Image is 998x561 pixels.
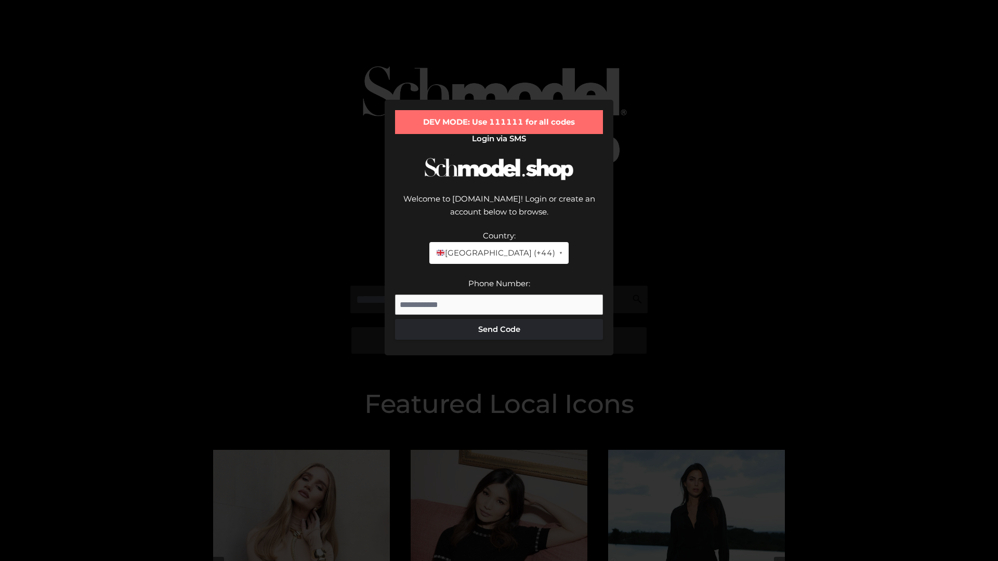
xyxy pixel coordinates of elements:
img: Schmodel Logo [421,149,577,190]
img: 🇬🇧 [437,249,444,257]
div: DEV MODE: Use 111111 for all codes [395,110,603,134]
h2: Login via SMS [395,134,603,143]
div: Welcome to [DOMAIN_NAME]! Login or create an account below to browse. [395,192,603,229]
button: Send Code [395,319,603,340]
label: Phone Number: [468,278,530,288]
label: Country: [483,231,516,241]
span: [GEOGRAPHIC_DATA] (+44) [436,246,555,260]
